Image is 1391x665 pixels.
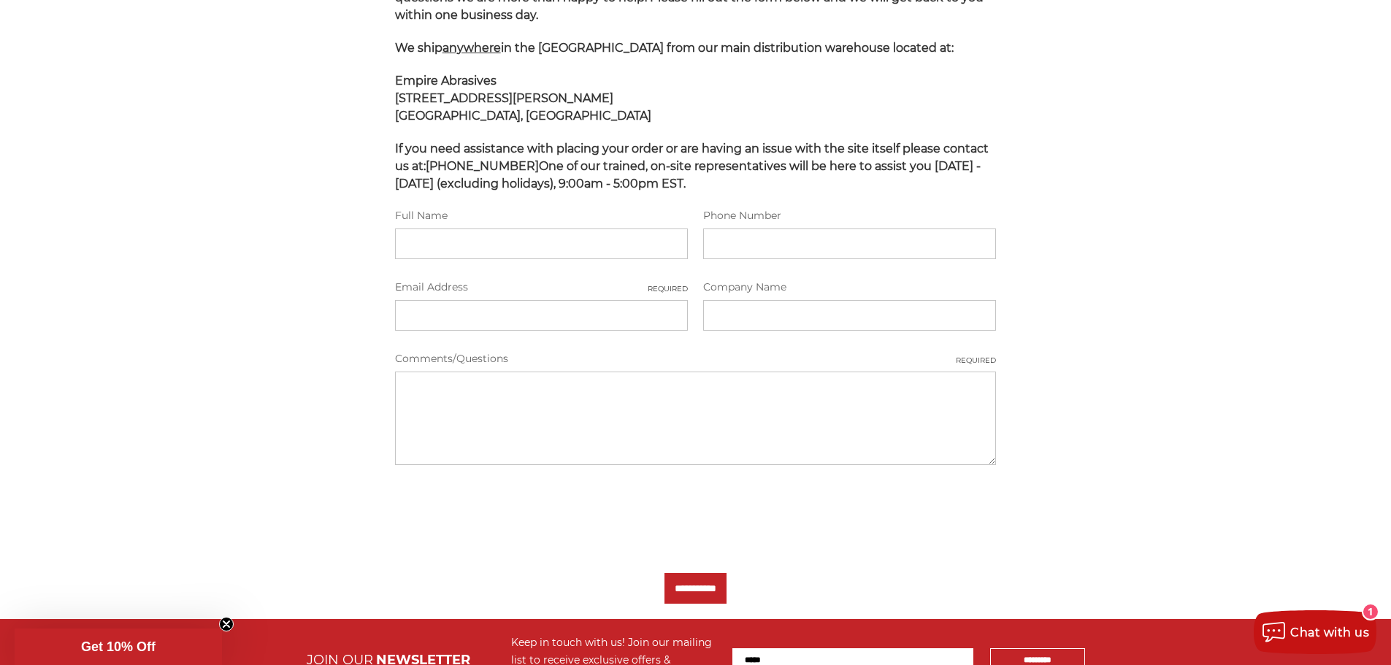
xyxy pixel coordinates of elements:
[426,159,539,173] strong: [PHONE_NUMBER]
[1363,604,1378,619] div: 1
[703,280,996,295] label: Company Name
[1290,626,1369,639] span: Chat with us
[395,208,688,223] label: Full Name
[442,41,501,55] span: anywhere
[395,142,989,191] span: If you need assistance with placing your order or are having an issue with the site itself please...
[395,485,617,542] iframe: reCAPTCHA
[956,355,996,366] small: Required
[395,280,688,295] label: Email Address
[15,629,222,665] div: Get 10% OffClose teaser
[219,617,234,631] button: Close teaser
[81,639,156,654] span: Get 10% Off
[1254,610,1376,654] button: Chat with us
[395,351,997,366] label: Comments/Questions
[648,283,688,294] small: Required
[395,91,651,123] strong: [STREET_ADDRESS][PERSON_NAME] [GEOGRAPHIC_DATA], [GEOGRAPHIC_DATA]
[395,41,954,55] span: We ship in the [GEOGRAPHIC_DATA] from our main distribution warehouse located at:
[395,74,497,88] span: Empire Abrasives
[703,208,996,223] label: Phone Number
